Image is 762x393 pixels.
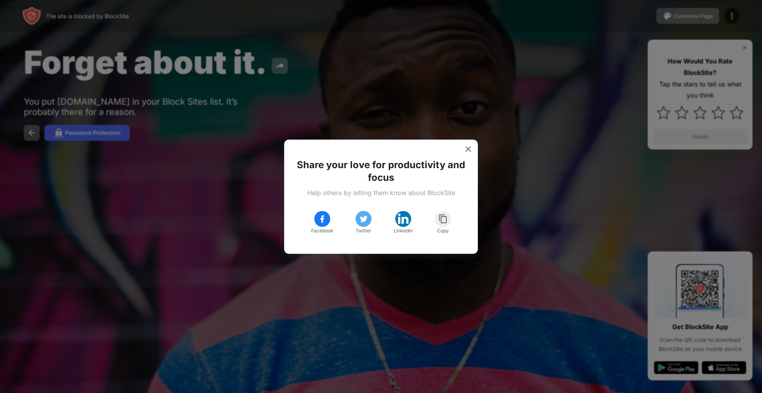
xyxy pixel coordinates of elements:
div: Share your love for productivity and focus [294,159,468,184]
div: Copy [437,227,449,235]
div: Facebook [311,227,333,235]
div: Help others by letting them know about BlockSite [307,189,455,197]
img: linkedin.svg [397,213,410,225]
div: Twitter [356,227,371,235]
img: facebook.svg [317,214,327,224]
div: Linkedin [394,227,413,235]
img: twitter.svg [359,214,368,224]
img: copy.svg [438,214,448,224]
